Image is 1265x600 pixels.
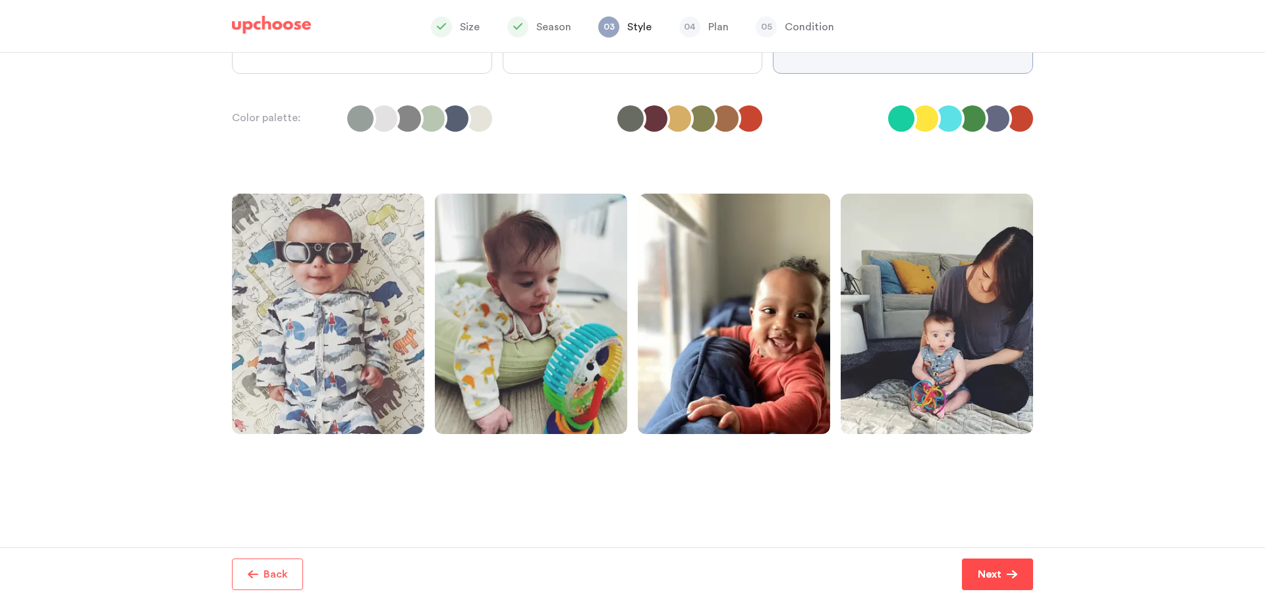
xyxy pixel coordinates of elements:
[962,559,1033,590] button: Next
[708,19,729,35] p: Plan
[460,19,480,35] p: Size
[536,19,571,35] p: Season
[978,566,1001,582] p: Next
[679,16,700,38] span: 04
[264,566,288,582] p: Back
[598,16,619,38] span: 03
[232,16,311,40] a: UpChoose
[785,19,834,35] p: Condition
[756,16,777,38] span: 05
[232,16,311,34] img: UpChoose
[627,19,652,35] p: Style
[232,559,303,590] button: Back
